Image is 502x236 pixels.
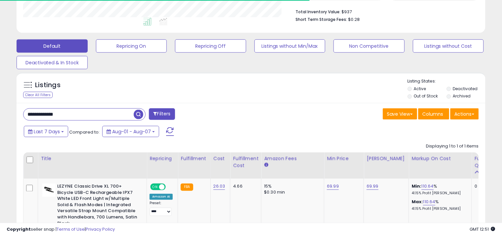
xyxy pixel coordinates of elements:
p: 41.15% Profit [PERSON_NAME] [412,191,467,196]
div: 15% [264,184,319,190]
div: Title [41,155,144,162]
a: 110.64 [423,199,435,206]
label: Archived [453,93,471,99]
div: Min Price [327,155,361,162]
div: seller snap | | [7,226,115,233]
div: 4.66 [233,184,256,190]
a: 69.99 [327,183,339,190]
b: Min: [412,183,422,190]
button: Deactivated & In Stock [17,56,88,69]
div: Cost [213,155,228,162]
li: $937 [296,7,474,15]
div: Fulfillment [181,155,207,162]
button: Actions [450,108,479,120]
div: Repricing [150,155,175,162]
div: Displaying 1 to 1 of 1 items [426,143,479,149]
label: Out of Stock [414,93,438,99]
a: 69.99 [367,183,379,190]
p: Listing States: [408,78,485,85]
span: Compared to: [69,129,100,135]
div: Clear All Filters [23,92,53,98]
a: Privacy Policy [86,226,115,232]
b: Max: [412,199,423,205]
div: % [412,184,467,196]
label: Active [414,86,426,91]
th: The percentage added to the cost of goods (COGS) that forms the calculator for Min & Max prices. [409,152,472,179]
span: Aug-01 - Aug-07 [112,128,151,135]
div: [PERSON_NAME] [367,155,406,162]
img: 31K-fCMUpGL._SL40_.jpg [42,184,56,197]
a: Terms of Use [57,226,85,232]
small: FBA [181,184,193,191]
button: Default [17,39,88,53]
a: 26.03 [213,183,225,190]
div: % [412,199,467,211]
b: Short Term Storage Fees: [296,17,347,22]
button: Last 7 Days [24,126,68,137]
div: Fulfillment Cost [233,155,258,169]
button: Repricing On [96,39,167,53]
button: Listings without Cost [413,39,484,53]
button: Filters [149,108,175,120]
button: Save View [383,108,417,120]
div: $0.30 min [264,190,319,196]
p: 41.15% Profit [PERSON_NAME] [412,207,467,211]
div: Amazon Fees [264,155,321,162]
label: Deactivated [453,86,478,91]
div: Markup on Cost [412,155,469,162]
span: ON [151,184,159,190]
div: Preset: [150,201,173,216]
button: Repricing Off [175,39,246,53]
button: Listings without Min/Max [254,39,326,53]
button: Non Competitive [334,39,405,53]
span: $0.28 [348,16,360,23]
span: OFF [165,184,175,190]
div: Amazon AI [150,194,173,200]
span: 2025-08-15 12:51 GMT [470,226,495,232]
span: Last 7 Days [34,128,60,135]
b: LEZYNE Classic Drive XL 700+ Bicycle USB-C Rechargeable IPX7 White LED Front Light w/Multiple Sol... [57,184,138,228]
h5: Listings [35,81,61,90]
strong: Copyright [7,226,31,232]
b: Total Inventory Value: [296,9,341,15]
button: Aug-01 - Aug-07 [102,126,159,137]
span: Columns [423,111,443,117]
div: Fulfillable Quantity [475,155,497,169]
div: 0 [475,184,495,190]
button: Columns [418,108,449,120]
a: 110.64 [422,183,434,190]
small: Amazon Fees. [264,162,268,168]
